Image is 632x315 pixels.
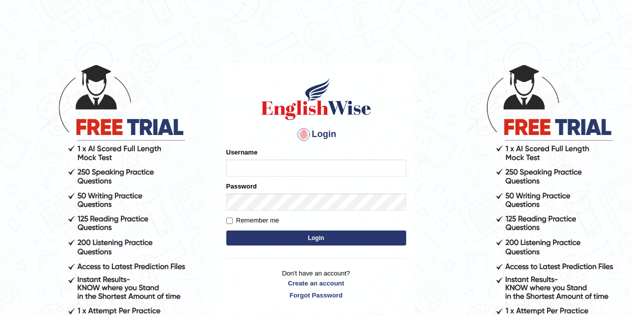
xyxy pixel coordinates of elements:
[226,268,406,299] p: Don't have an account?
[226,181,257,191] label: Password
[226,230,406,245] button: Login
[226,290,406,300] a: Forgot Password
[226,278,406,288] a: Create an account
[226,126,406,142] h4: Login
[259,76,373,121] img: Logo of English Wise sign in for intelligent practice with AI
[226,215,279,225] label: Remember me
[226,147,258,157] label: Username
[226,217,233,224] input: Remember me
